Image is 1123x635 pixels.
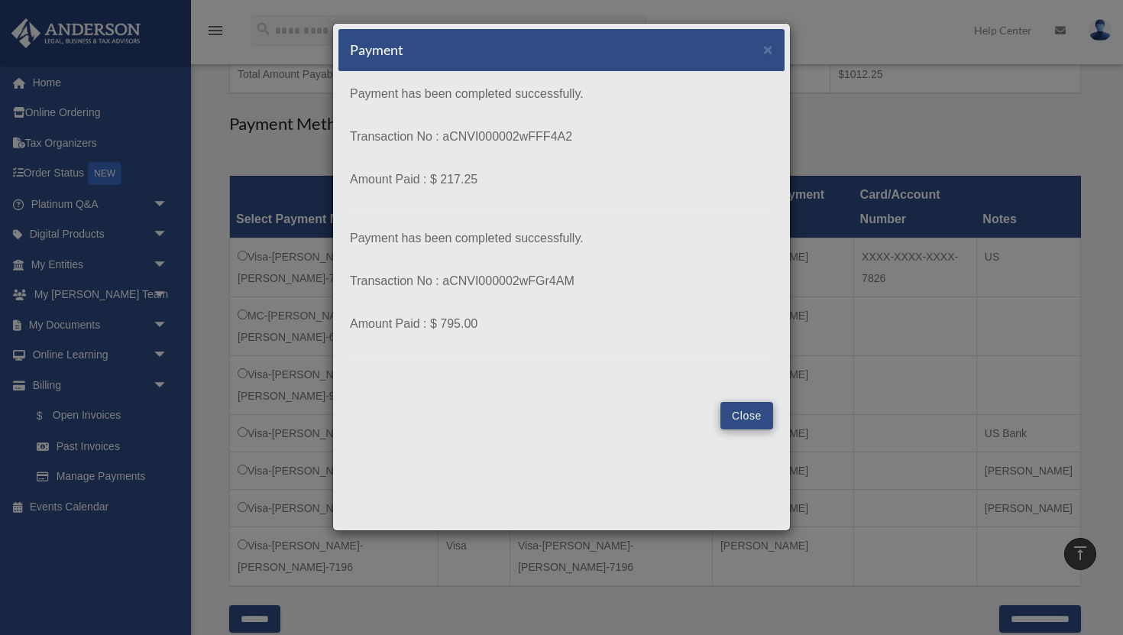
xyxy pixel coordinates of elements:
span: × [763,40,773,58]
p: Payment has been completed successfully. [350,228,773,249]
p: Amount Paid : $ 795.00 [350,313,773,335]
button: Close [720,402,773,429]
p: Transaction No : aCNVI000002wFFF4A2 [350,126,773,147]
button: Close [763,41,773,57]
p: Transaction No : aCNVI000002wFGr4AM [350,271,773,292]
h5: Payment [350,40,403,60]
p: Payment has been completed successfully. [350,83,773,105]
p: Amount Paid : $ 217.25 [350,169,773,190]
